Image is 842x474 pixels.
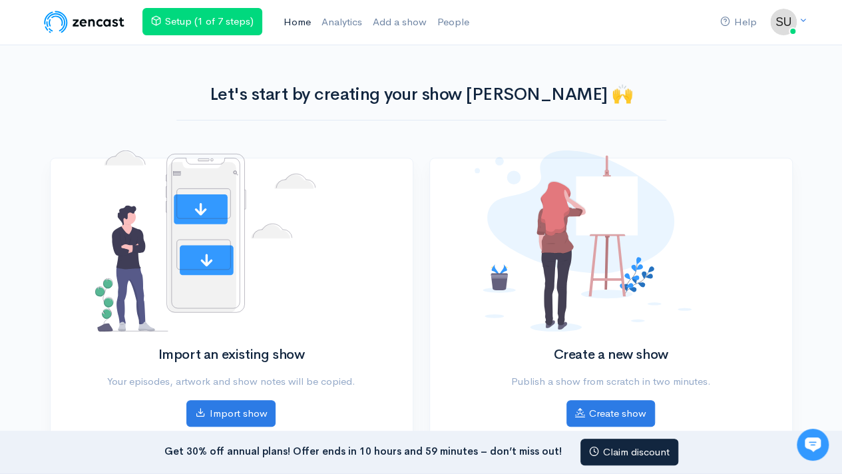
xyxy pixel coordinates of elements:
h1: Let's start by creating your show [PERSON_NAME] 🙌 [176,85,666,105]
img: No shows added [95,150,316,332]
strong: Get 30% off annual plans! Offer ends in 10 hours and 59 minutes – don’t miss out! [164,444,562,457]
a: Claim discount [580,439,678,466]
p: Your episodes, artwork and show notes will be copied. [95,374,367,389]
a: People [432,8,475,37]
a: Add a show [367,8,432,37]
iframe: gist-messenger-bubble-iframe [797,429,829,461]
button: New conversation [21,176,246,203]
a: Help [715,8,762,37]
img: ... [770,9,797,35]
h1: Hi 👋 [20,65,246,86]
h2: Just let us know if you need anything and we'll be happy to help! 🙂 [20,89,246,152]
input: Search articles [39,250,238,277]
p: Find an answer quickly [18,228,248,244]
p: Publish a show from scratch in two minutes. [475,374,747,389]
img: ZenCast Logo [42,9,126,35]
a: Analytics [316,8,367,37]
img: No shows added [475,150,692,332]
h2: Create a new show [475,348,747,362]
a: Setup (1 of 7 steps) [142,8,262,35]
a: Import show [186,400,276,427]
span: New conversation [86,184,160,195]
h2: Import an existing show [95,348,367,362]
a: Create show [566,400,655,427]
a: Home [278,8,316,37]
